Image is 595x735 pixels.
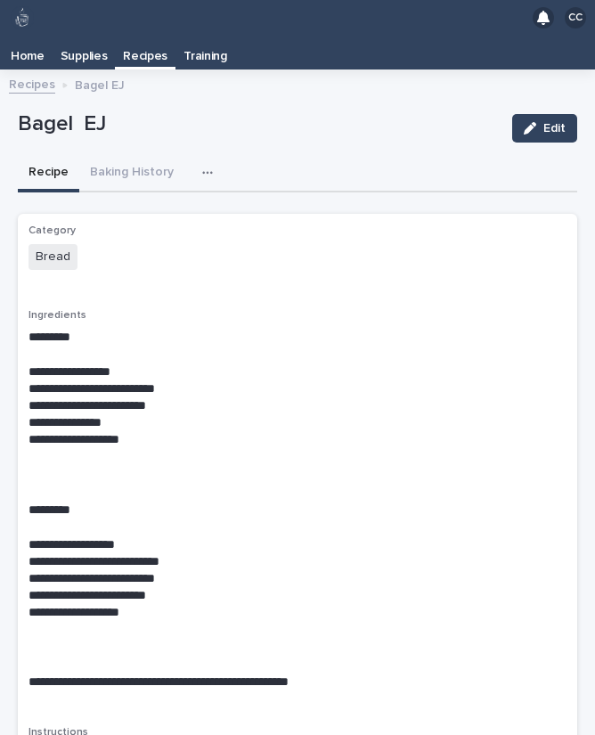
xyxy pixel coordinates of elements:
[11,6,34,29] img: 80hjoBaRqlyywVK24fQd
[543,122,566,135] span: Edit
[123,36,167,64] p: Recipes
[53,36,116,69] a: Supplies
[183,36,227,64] p: Training
[79,155,184,192] button: Baking History
[29,244,77,270] span: Bread
[18,111,498,137] p: Bagel EJ
[565,7,586,29] div: CC
[115,36,175,67] a: Recipes
[29,225,76,236] span: Category
[3,36,53,69] a: Home
[29,310,86,321] span: Ingredients
[175,36,235,69] a: Training
[11,36,45,64] p: Home
[61,36,108,64] p: Supplies
[75,74,125,94] p: Bagel EJ
[9,73,55,94] a: Recipes
[18,155,79,192] button: Recipe
[512,114,577,143] button: Edit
